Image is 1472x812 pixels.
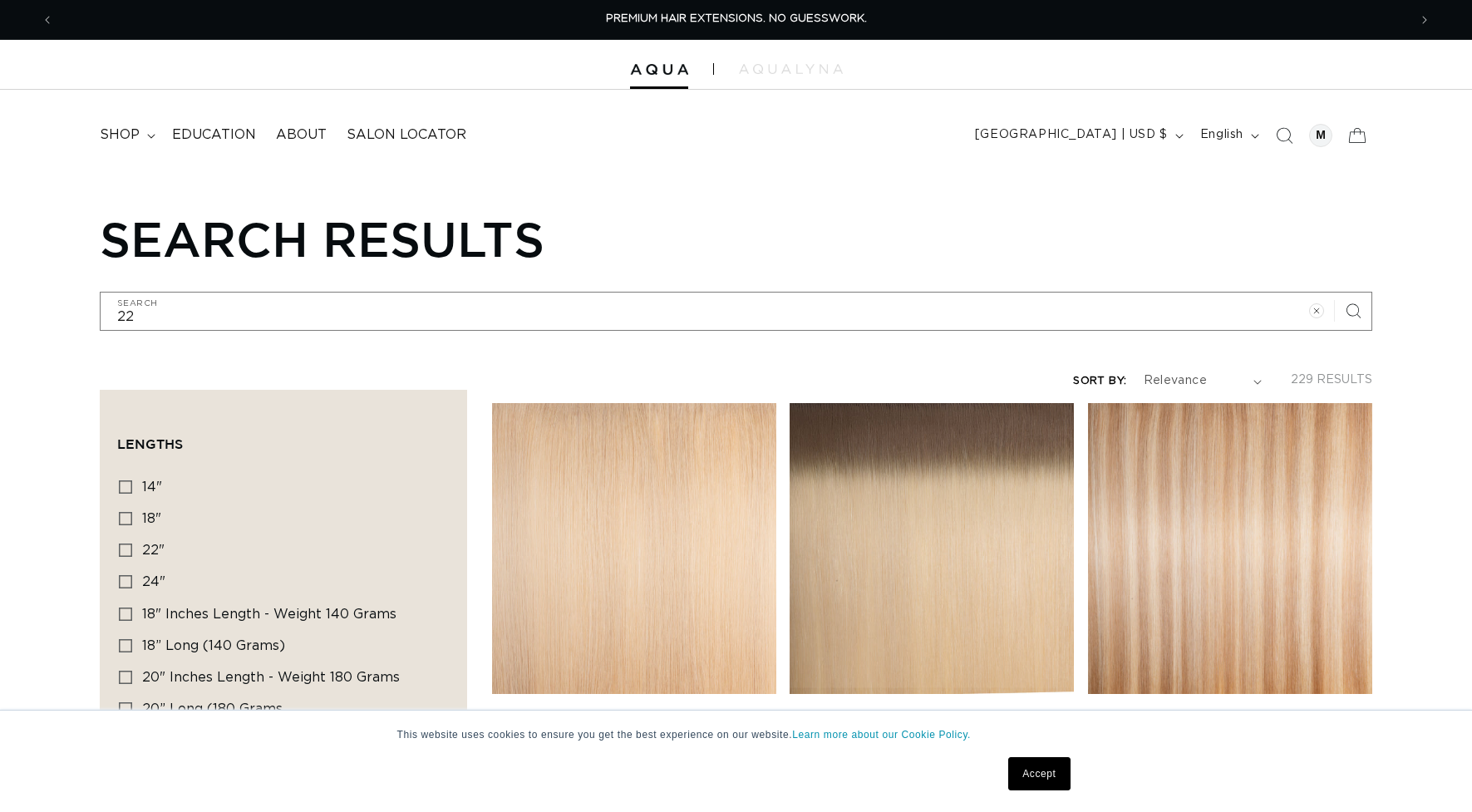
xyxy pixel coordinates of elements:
button: Next announcement [1406,4,1443,36]
span: 20” Long (180 grams [142,702,283,716]
span: [GEOGRAPHIC_DATA] | USD $ [975,126,1168,144]
span: Education [172,126,256,144]
summary: Search [1266,117,1302,154]
img: Aqua Hair Extensions [630,64,688,76]
button: Search [1335,293,1371,329]
summary: shop [90,116,162,154]
span: 18” Long (140 grams) [142,639,285,652]
span: Lengths [117,436,183,451]
label: Sort by: [1073,376,1126,386]
span: 20" Inches length - Weight 180 grams [142,671,400,684]
span: 18" [142,512,161,525]
span: English [1200,126,1243,144]
button: Previous announcement [29,4,66,36]
span: PREMIUM HAIR EXTENSIONS. NO GUESSWORK. [606,13,867,24]
h1: Search results [100,210,1372,267]
a: Education [162,116,266,154]
a: About [266,116,337,154]
button: Clear search term [1298,293,1335,329]
p: This website uses cookies to ensure you get the best experience on our website. [397,727,1076,742]
span: Salon Locator [347,126,466,144]
span: 24" [142,575,165,588]
a: Salon Locator [337,116,476,154]
summary: Lengths (0 selected) [117,407,450,467]
a: Accept [1008,757,1070,790]
span: 22" [142,544,165,557]
img: aqualyna.com [739,64,843,74]
a: Learn more about our Cookie Policy. [792,729,971,741]
input: Search [101,293,1371,330]
span: 18" Inches length - Weight 140 grams [142,608,396,621]
button: English [1190,120,1266,151]
span: shop [100,126,140,144]
span: 229 results [1291,374,1372,386]
span: 14" [142,480,162,494]
span: About [276,126,327,144]
button: [GEOGRAPHIC_DATA] | USD $ [965,120,1190,151]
